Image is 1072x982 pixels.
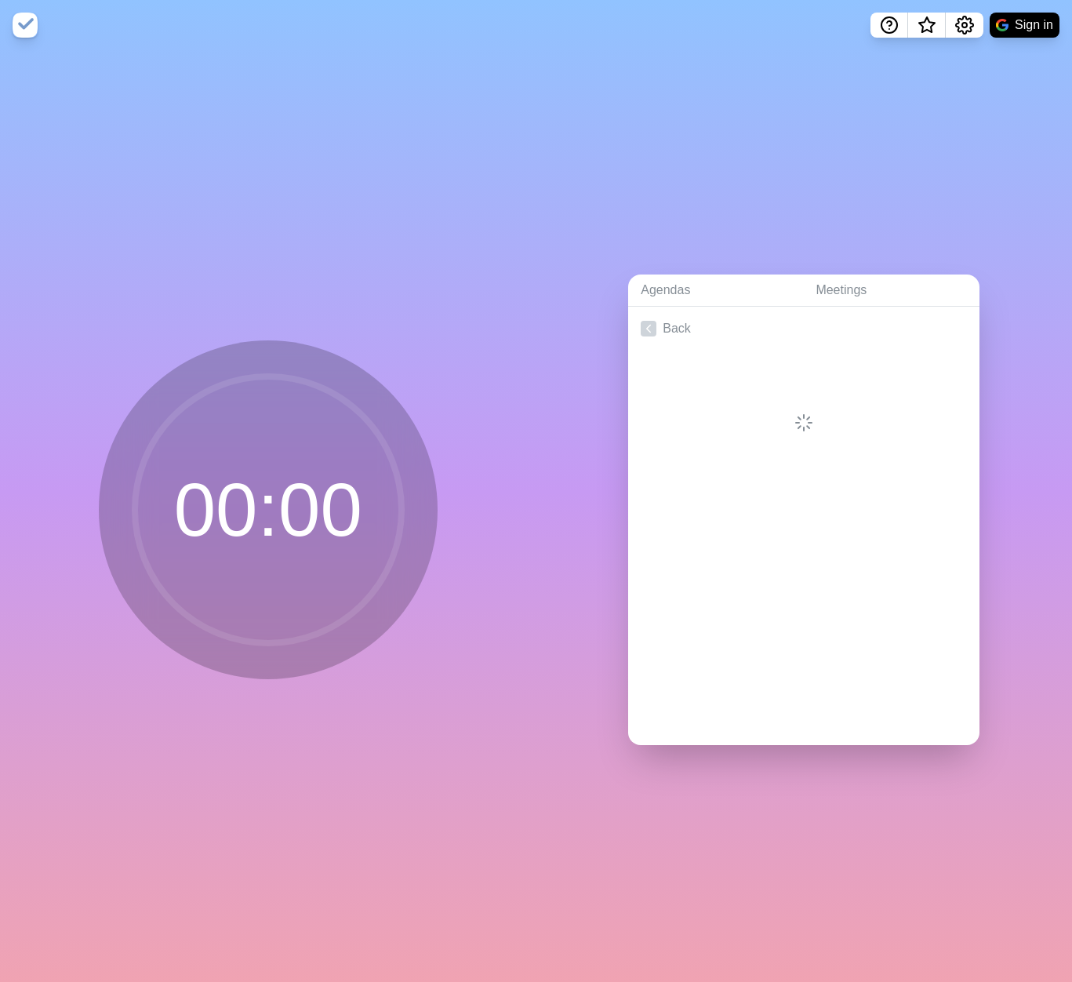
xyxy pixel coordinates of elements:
[996,19,1008,31] img: google logo
[870,13,908,38] button: Help
[628,307,979,351] a: Back
[13,13,38,38] img: timeblocks logo
[990,13,1059,38] button: Sign in
[908,13,946,38] button: What’s new
[946,13,983,38] button: Settings
[628,275,803,307] a: Agendas
[803,275,979,307] a: Meetings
